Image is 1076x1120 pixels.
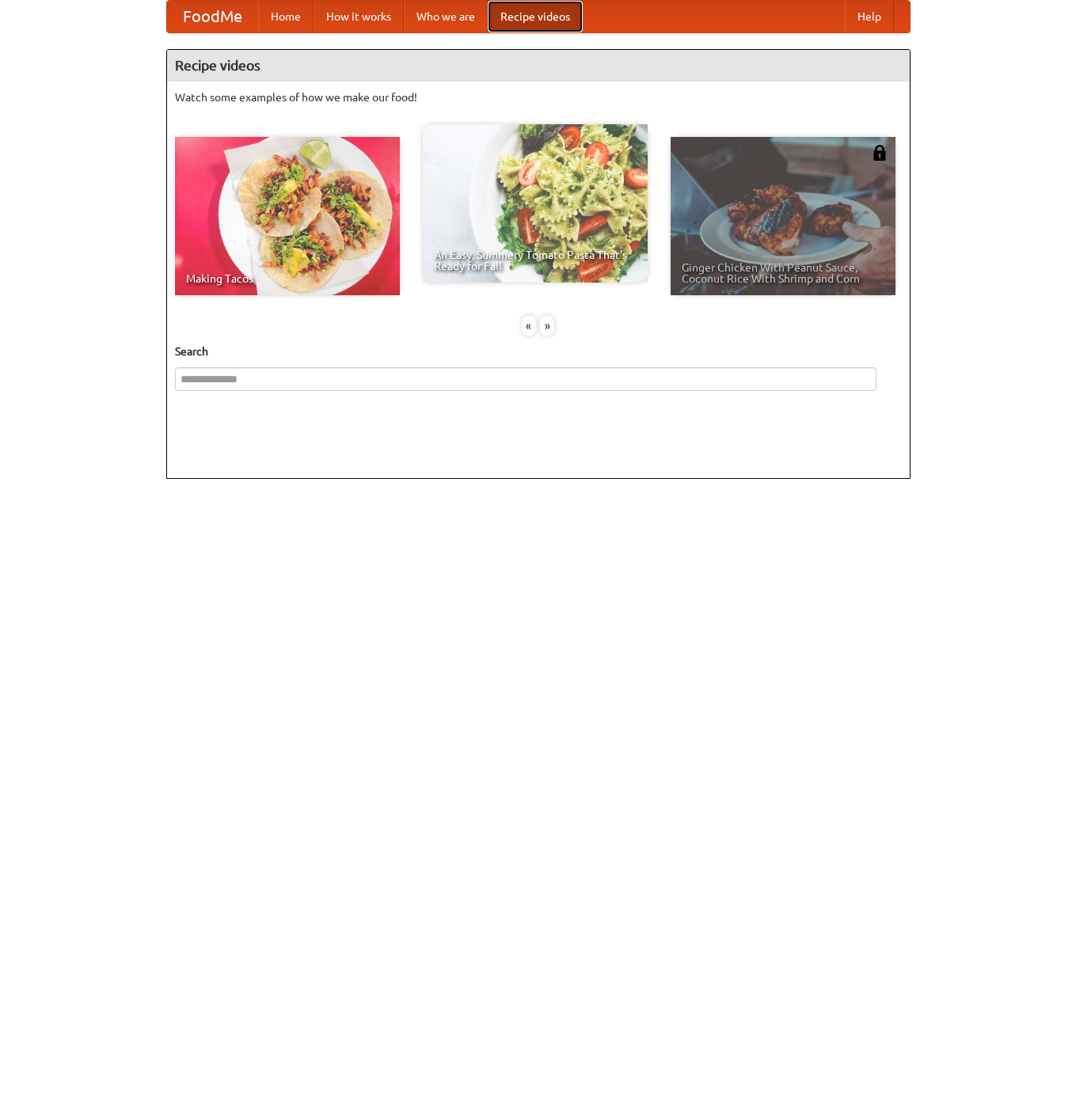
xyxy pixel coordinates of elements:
a: Making Tacos [175,137,400,295]
a: Who we are [404,1,488,32]
h4: Recipe videos [167,50,910,82]
div: « [522,316,536,336]
a: Home [258,1,314,32]
a: FoodMe [167,1,258,32]
a: An Easy, Summery Tomato Pasta That's Ready for Fall [423,124,648,283]
a: Help [845,1,894,32]
a: Recipe videos [488,1,583,32]
span: Making Tacos [186,273,389,284]
img: 483408.png [872,145,888,161]
span: An Easy, Summery Tomato Pasta That's Ready for Fall [434,249,637,271]
h5: Search [175,344,902,359]
p: Watch some examples of how we make our food! [175,89,902,105]
a: How it works [314,1,404,32]
div: » [540,316,554,336]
